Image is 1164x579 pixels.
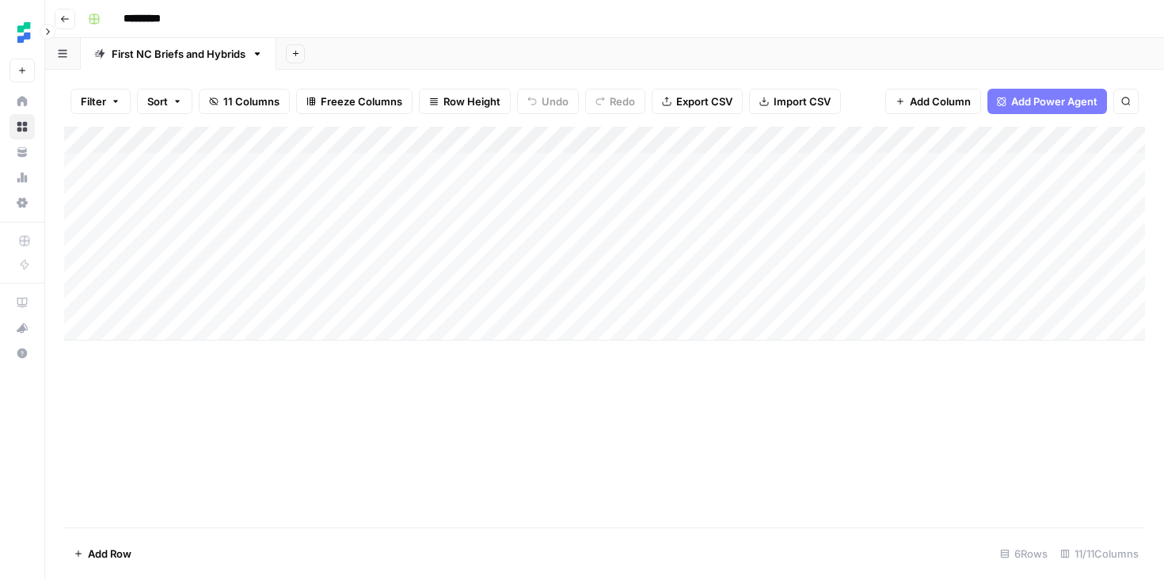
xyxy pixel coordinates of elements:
[585,89,645,114] button: Redo
[321,93,402,109] span: Freeze Columns
[10,190,35,215] a: Settings
[10,89,35,114] a: Home
[10,114,35,139] a: Browse
[88,546,131,562] span: Add Row
[10,316,34,340] div: What's new?
[676,93,732,109] span: Export CSV
[70,89,131,114] button: Filter
[10,165,35,190] a: Usage
[517,89,579,114] button: Undo
[994,541,1054,566] div: 6 Rows
[81,93,106,109] span: Filter
[10,315,35,341] button: What's new?
[1054,541,1145,566] div: 11/11 Columns
[147,93,168,109] span: Sort
[652,89,743,114] button: Export CSV
[749,89,841,114] button: Import CSV
[774,93,831,109] span: Import CSV
[199,89,290,114] button: 11 Columns
[10,18,38,47] img: Ten Speed Logo
[137,89,192,114] button: Sort
[64,541,141,566] button: Add Row
[542,93,569,109] span: Undo
[296,89,413,114] button: Freeze Columns
[1011,93,1097,109] span: Add Power Agent
[10,13,35,52] button: Workspace: Ten Speed
[610,93,635,109] span: Redo
[10,290,35,315] a: AirOps Academy
[987,89,1107,114] button: Add Power Agent
[10,139,35,165] a: Your Data
[10,341,35,366] button: Help + Support
[112,46,245,62] div: First NC Briefs and Hybrids
[81,38,276,70] a: First NC Briefs and Hybrids
[885,89,981,114] button: Add Column
[223,93,280,109] span: 11 Columns
[443,93,500,109] span: Row Height
[419,89,511,114] button: Row Height
[910,93,971,109] span: Add Column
